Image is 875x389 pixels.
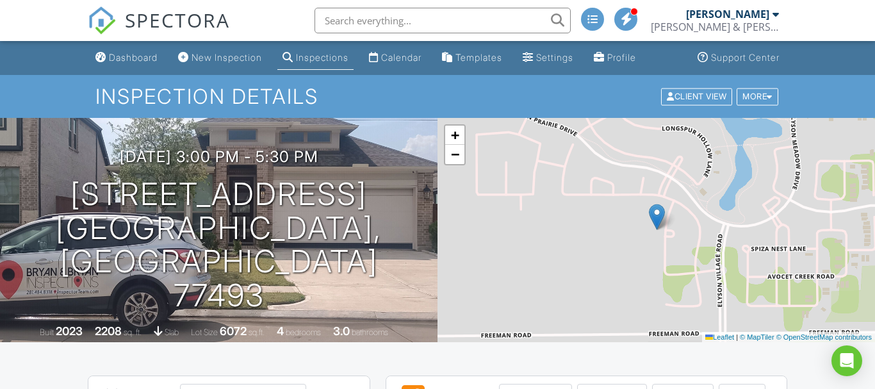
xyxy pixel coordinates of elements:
[315,8,571,33] input: Search everything...
[686,8,769,21] div: [PERSON_NAME]
[286,327,321,337] span: bedrooms
[455,52,502,63] div: Templates
[95,85,779,108] h1: Inspection Details
[220,324,247,338] div: 6072
[109,52,158,63] div: Dashboard
[165,327,179,337] span: slab
[740,333,774,341] a: © MapTiler
[437,46,507,70] a: Templates
[88,6,116,35] img: The Best Home Inspection Software - Spectora
[705,333,734,341] a: Leaflet
[711,52,780,63] div: Support Center
[56,324,83,338] div: 2023
[660,91,735,101] a: Client View
[333,324,350,338] div: 3.0
[192,52,262,63] div: New Inspection
[296,52,348,63] div: Inspections
[90,46,163,70] a: Dashboard
[277,324,284,338] div: 4
[124,327,142,337] span: sq. ft.
[120,148,318,165] h3: [DATE] 3:00 pm - 5:30 pm
[737,88,778,105] div: More
[20,178,417,313] h1: [STREET_ADDRESS] [GEOGRAPHIC_DATA], [GEOGRAPHIC_DATA] 77493
[88,17,230,44] a: SPECTORA
[661,88,732,105] div: Client View
[249,327,265,337] span: sq.ft.
[352,327,388,337] span: bathrooms
[692,46,785,70] a: Support Center
[651,21,779,33] div: Bryan & Bryan Inspections
[736,333,738,341] span: |
[776,333,872,341] a: © OpenStreetMap contributors
[125,6,230,33] span: SPECTORA
[277,46,354,70] a: Inspections
[589,46,641,70] a: Company Profile
[536,52,573,63] div: Settings
[445,126,464,145] a: Zoom in
[95,324,122,338] div: 2208
[40,327,54,337] span: Built
[445,145,464,164] a: Zoom out
[451,146,459,162] span: −
[518,46,578,70] a: Settings
[831,345,862,376] div: Open Intercom Messenger
[173,46,267,70] a: New Inspection
[381,52,421,63] div: Calendar
[451,127,459,143] span: +
[607,52,636,63] div: Profile
[364,46,427,70] a: Calendar
[191,327,218,337] span: Lot Size
[649,204,665,230] img: Marker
